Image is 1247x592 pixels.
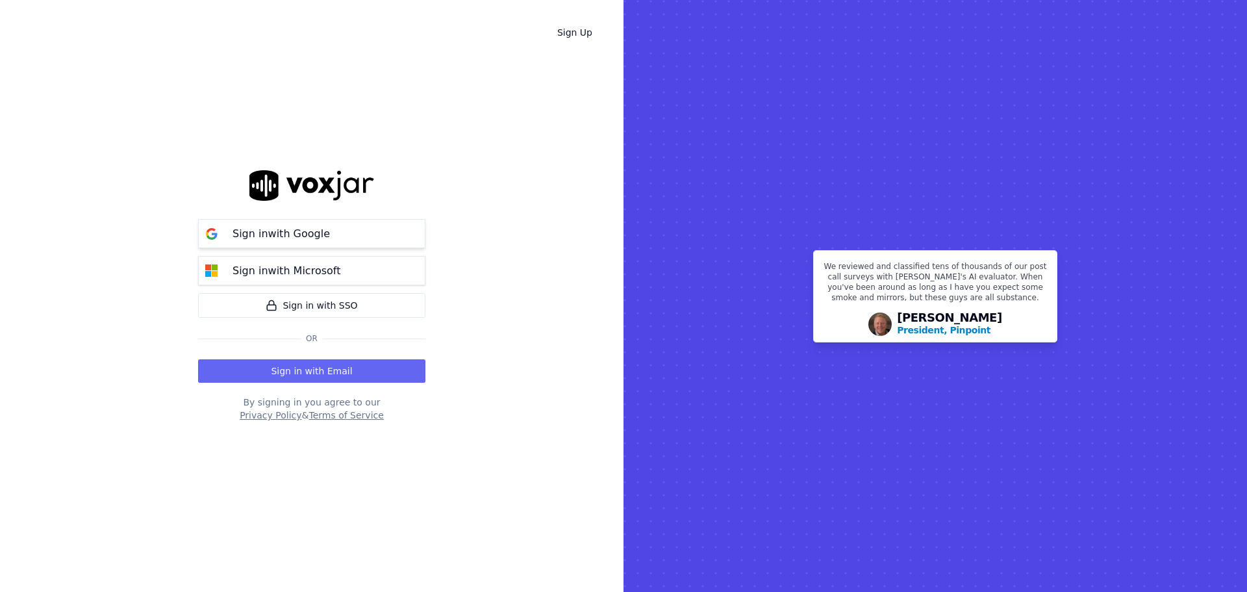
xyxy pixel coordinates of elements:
img: Avatar [868,313,892,336]
button: Sign inwith Google [198,219,425,248]
p: President, Pinpoint [897,324,990,337]
a: Sign Up [547,21,603,44]
div: By signing in you agree to our & [198,396,425,422]
p: Sign in with Microsoft [233,263,340,279]
button: Privacy Policy [240,409,301,422]
span: Or [301,333,323,344]
img: logo [249,170,374,201]
img: microsoft Sign in button [199,258,225,284]
div: [PERSON_NAME] [897,312,1002,337]
p: We reviewed and classified tens of thousands of our post call surveys with [PERSON_NAME]'s AI eva... [822,261,1049,308]
img: google Sign in button [199,221,225,247]
a: Sign in with SSO [198,293,425,318]
button: Sign inwith Microsoft [198,256,425,285]
p: Sign in with Google [233,226,330,242]
button: Terms of Service [309,409,383,422]
button: Sign in with Email [198,359,425,383]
